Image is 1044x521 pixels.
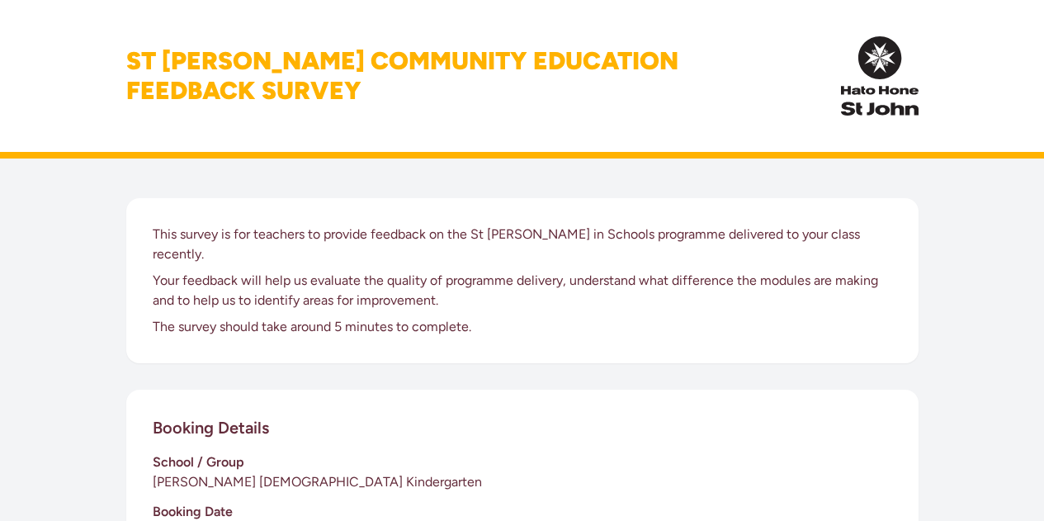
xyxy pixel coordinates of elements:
p: The survey should take around 5 minutes to complete. [153,317,892,337]
p: This survey is for teachers to provide feedback on the St [PERSON_NAME] in Schools programme deli... [153,225,892,264]
h3: School / Group [153,452,892,472]
p: [PERSON_NAME] [DEMOGRAPHIC_DATA] Kindergarten [153,472,892,492]
img: InPulse [841,36,918,116]
h1: St [PERSON_NAME] Community Education Feedback Survey [126,46,678,106]
h2: Booking Details [153,416,269,439]
p: Your feedback will help us evaluate the quality of programme delivery, understand what difference... [153,271,892,310]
